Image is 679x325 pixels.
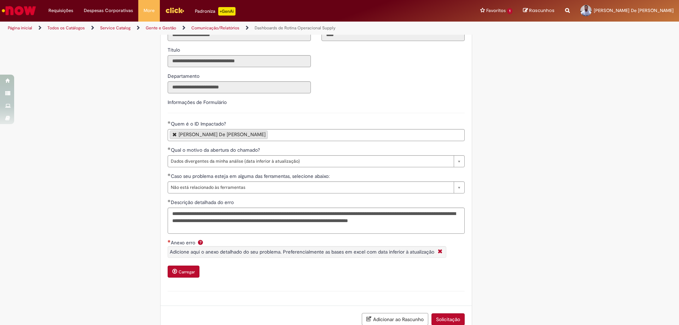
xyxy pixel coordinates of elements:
span: Dados divergentes da minha análise (data inferior à atualização) [171,156,450,167]
span: Requisições [48,7,73,14]
span: Descrição detalhada do erro [171,199,235,205]
span: Quem é o ID Impactado? [171,121,227,127]
a: Comunicação/Relatórios [191,25,239,31]
img: ServiceNow [1,4,37,18]
span: [PERSON_NAME] De [PERSON_NAME] [594,7,674,13]
label: Informações de Formulário [168,99,227,105]
a: Gente e Gestão [146,25,176,31]
a: Todos os Catálogos [47,25,85,31]
input: Departamento [168,81,311,93]
ul: Trilhas de página [5,22,447,35]
span: 1 [507,8,512,14]
span: Obrigatório Preenchido [168,199,171,202]
a: Página inicial [8,25,32,31]
label: Somente leitura - Departamento [168,72,201,80]
img: click_logo_yellow_360x200.png [165,5,184,16]
span: Obrigatório Preenchido [168,147,171,150]
span: Somente leitura - Departamento [168,73,201,79]
label: Somente leitura - Título [168,46,181,53]
div: [PERSON_NAME] De [PERSON_NAME] [179,132,266,137]
span: Adicione aqui o anexo detalhado do seu problema. Preferencialmente as bases em excel com data inf... [170,249,434,255]
span: More [144,7,155,14]
a: Rascunhos [523,7,555,14]
span: Obrigatório Preenchido [168,173,171,176]
button: Carregar anexo de Anexo erro Required [168,266,199,278]
small: Carregar [179,269,195,275]
span: Despesas Corporativas [84,7,133,14]
span: Necessários [168,240,171,243]
span: Qual o motivo da abertura do chamado? [171,147,261,153]
i: Fechar More information Por question_anexo_erro [436,248,444,256]
textarea: Descrição detalhada do erro [168,208,465,234]
a: Remover Douglas De Francisco Canani Dutra de Quem é o ID Impactado? [173,132,177,137]
span: Ajuda para Anexo erro [196,239,205,245]
a: Dashboards de Rotina Operacional Supply [255,25,336,31]
span: Somente leitura - Título [168,47,181,53]
input: Código da Unidade [321,29,465,41]
input: Título [168,55,311,67]
span: Caso seu problema esteja em alguma das ferramentas, selecione abaixo: [171,173,331,179]
a: Service Catalog [100,25,130,31]
span: Anexo erro [171,239,197,246]
span: Obrigatório Preenchido [168,121,171,124]
span: Rascunhos [529,7,555,14]
input: Email [168,29,311,41]
div: Padroniza [195,7,236,16]
span: Favoritos [486,7,506,14]
p: +GenAi [218,7,236,16]
span: Não está relacionado às ferramentas [171,182,450,193]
